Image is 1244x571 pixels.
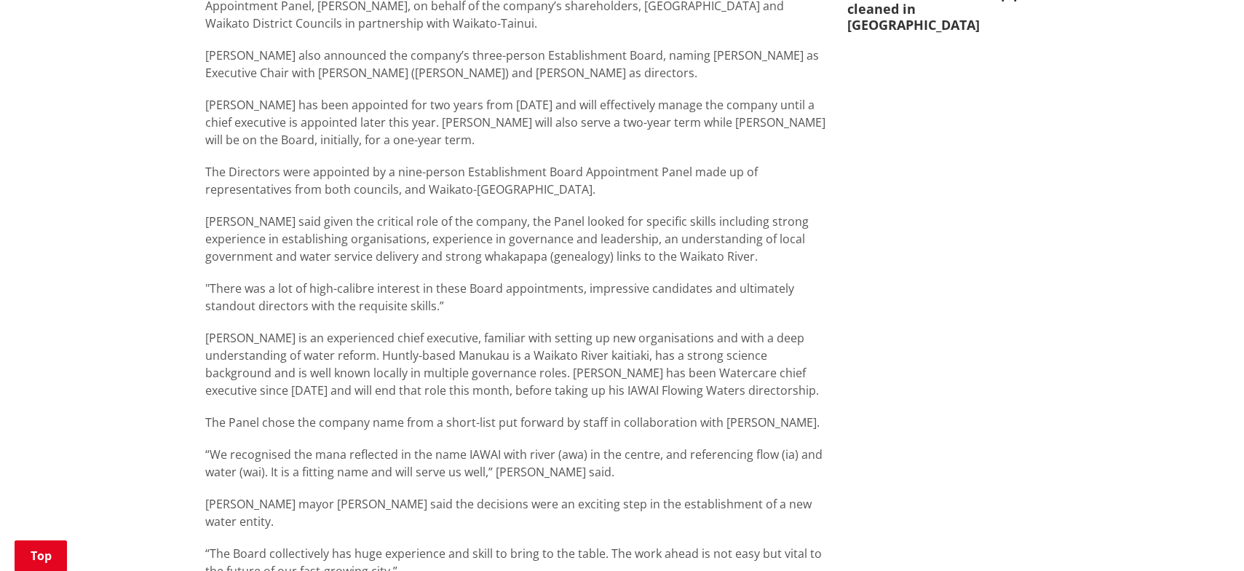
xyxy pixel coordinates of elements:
[15,540,67,571] a: Top
[205,163,825,198] p: The Directors were appointed by a nine-person Establishment Board Appointment Panel made up of re...
[205,96,825,149] p: [PERSON_NAME] has been appointed for two years from [DATE] and will effectively manage the compan...
[205,213,825,265] p: [PERSON_NAME] said given the critical role of the company, the Panel looked for specific skills i...
[205,495,825,530] p: [PERSON_NAME] mayor [PERSON_NAME] said the decisions were an exciting step in the establishment o...
[1177,510,1229,562] iframe: Messenger Launcher
[205,280,825,315] p: "There was a lot of high-calibre interest in these Board appointments, impressive candidates and ...
[205,446,825,481] p: “We recognised the mana reflected in the name IAWAI with river (awa) in the centre, and referenci...
[205,47,825,82] p: [PERSON_NAME] also announced the company’s three-person Establishment Board, naming [PERSON_NAME]...
[205,329,825,399] p: [PERSON_NAME] is an experienced chief executive, familiar with setting up new organisations and w...
[205,414,825,431] p: The Panel chose the company name from a short-list put forward by staff in collaboration with [PE...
